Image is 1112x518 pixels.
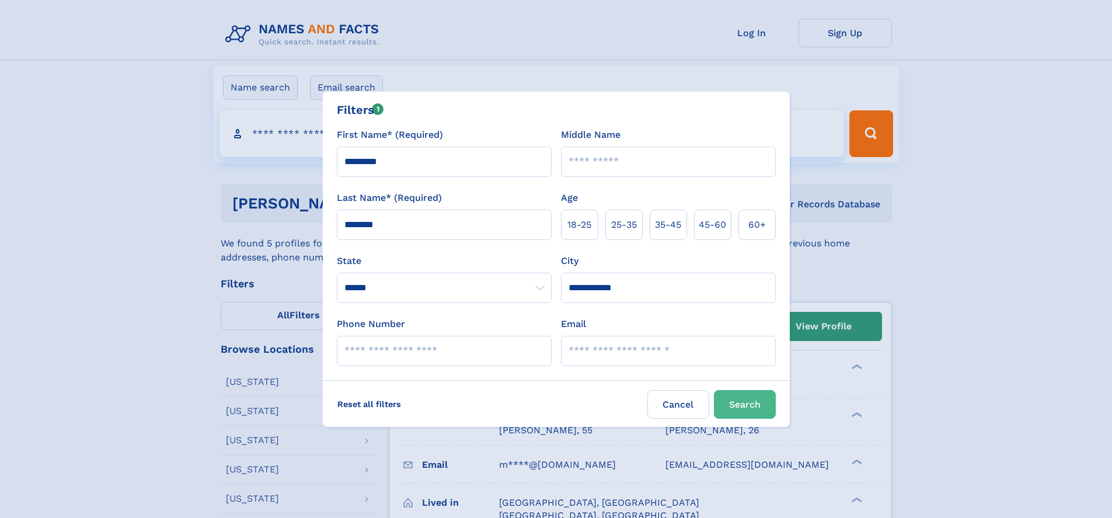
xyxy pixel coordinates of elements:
div: Filters [337,101,384,119]
label: Age [561,191,578,205]
span: 35‑45 [655,218,681,232]
label: Last Name* (Required) [337,191,442,205]
label: Middle Name [561,128,621,142]
span: 45‑60 [699,218,726,232]
label: City [561,254,578,268]
label: Phone Number [337,317,405,331]
label: Email [561,317,586,331]
label: State [337,254,552,268]
label: First Name* (Required) [337,128,443,142]
span: 60+ [748,218,766,232]
label: Reset all filters [330,390,409,418]
span: 18‑25 [567,218,591,232]
button: Search [714,390,776,419]
span: 25‑35 [611,218,637,232]
label: Cancel [647,390,709,419]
